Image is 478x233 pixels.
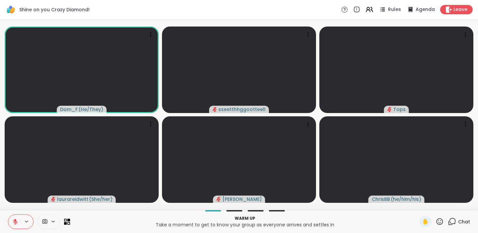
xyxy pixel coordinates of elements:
span: [PERSON_NAME] [222,196,262,203]
span: audio-muted [216,197,221,202]
p: Warm up [74,215,416,221]
span: Chat [458,218,470,225]
span: audio-muted [212,107,217,112]
span: laurareidwitt [57,196,88,203]
span: ( He/They ) [78,106,103,113]
span: sseetthhggootteell [218,106,266,113]
span: Rules [388,6,401,13]
span: Shine on you Crazy Diamond! [19,6,90,13]
span: ( She/her ) [89,196,113,203]
span: Dom_F [60,106,78,113]
span: ( he/him/his ) [391,196,421,203]
span: audio-muted [51,197,56,202]
span: Leave [453,6,467,13]
span: ChrisBB [372,196,390,203]
p: Take a moment to get to know your group as everyone arrives and settles in [74,221,416,228]
span: ✋ [422,218,429,226]
span: audio-muted [387,107,392,112]
img: ShareWell Logomark [5,4,17,15]
span: Tops [393,106,406,113]
span: Agenda [416,6,435,13]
